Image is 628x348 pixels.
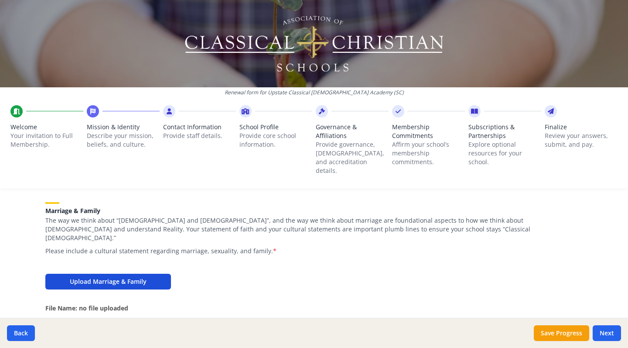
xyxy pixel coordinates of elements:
[10,123,83,131] span: Welcome
[45,207,583,214] h5: Marriage & Family
[468,140,541,166] p: Explore optional resources for your school.
[545,123,618,131] span: Finalize
[87,131,160,149] p: Describe your mission, beliefs, and culture.
[316,123,389,140] span: Governance & Affiliations
[87,123,160,131] span: Mission & Identity
[10,131,83,149] p: Your invitation to Full Membership.
[545,131,618,149] p: Review your answers, submit, and pay.
[45,247,583,255] p: Please include a cultural statement regarding marriage, sexuality, and family.
[7,325,35,341] button: Back
[163,131,236,140] p: Provide staff details.
[392,123,465,140] span: Membership Commitments
[593,325,621,341] button: Next
[468,123,541,140] span: Subscriptions & Partnerships
[534,325,589,341] button: Save Progress
[45,216,583,242] p: The way we think about “[DEMOGRAPHIC_DATA] and [DEMOGRAPHIC_DATA]”, and the way we think about ma...
[184,13,445,74] img: Logo
[163,123,236,131] span: Contact Information
[45,304,128,312] strong: File Name: no file uploaded
[239,123,312,131] span: School Profile
[45,274,171,289] button: Upload Marriage & Family
[316,140,389,175] p: Provide governance, [DEMOGRAPHIC_DATA], and accreditation details.
[392,140,465,166] p: Affirm your school’s membership commitments.
[239,131,312,149] p: Provide core school information.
